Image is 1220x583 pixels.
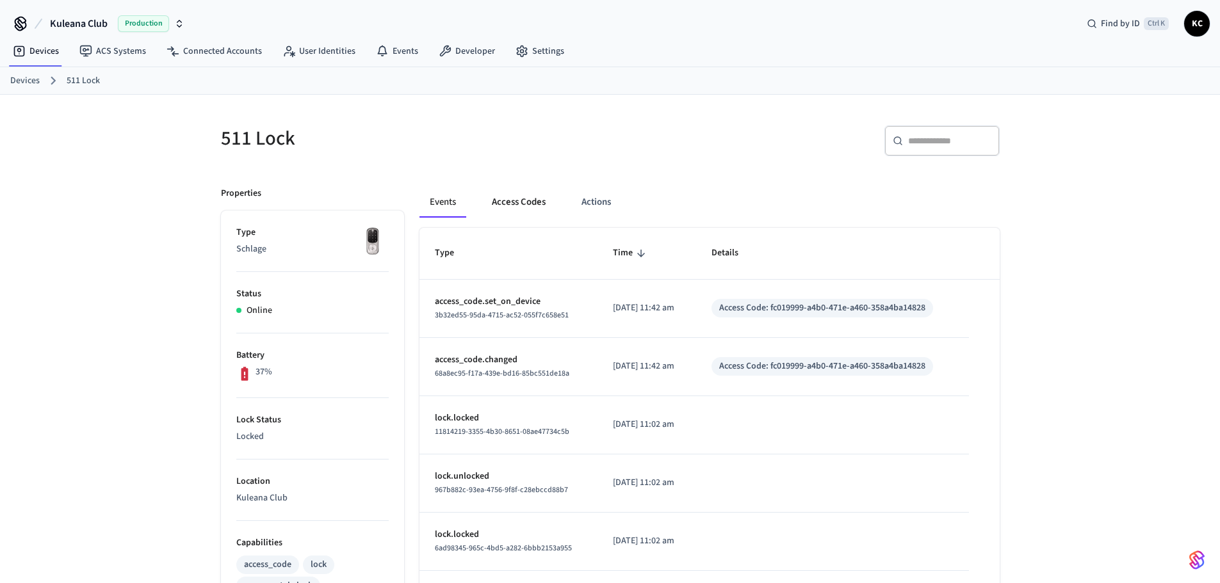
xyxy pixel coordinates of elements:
span: Ctrl K [1144,17,1169,30]
button: Access Codes [482,187,556,218]
a: Connected Accounts [156,40,272,63]
a: ACS Systems [69,40,156,63]
a: Devices [10,74,40,88]
div: ant example [419,187,1000,218]
div: lock [311,558,327,571]
a: Settings [505,40,574,63]
p: Properties [221,187,261,200]
p: access_code.changed [435,353,583,367]
a: Devices [3,40,69,63]
p: lock.unlocked [435,470,583,483]
span: KC [1185,12,1208,35]
p: Schlage [236,243,389,256]
a: User Identities [272,40,366,63]
span: Type [435,243,471,263]
button: Events [419,187,466,218]
span: Details [712,243,755,263]
span: Production [118,15,169,32]
button: Actions [571,187,621,218]
button: KC [1184,11,1210,36]
span: Time [613,243,649,263]
p: 37% [256,365,272,379]
div: Find by IDCtrl K [1077,12,1179,35]
p: Status [236,287,389,301]
a: 511 Lock [67,74,100,88]
p: [DATE] 11:42 am [613,301,680,315]
div: access_code [244,558,291,571]
a: Events [366,40,428,63]
span: 6ad98345-965c-4bd5-a282-6bbb2153a955 [435,543,572,554]
p: Locked [236,430,389,443]
p: lock.locked [435,411,583,425]
span: Kuleana Club [50,16,108,31]
p: Online [247,304,272,317]
span: Find by ID [1101,17,1140,30]
span: 3b32ed55-95da-4715-ac52-055f7c658e51 [435,310,569,321]
span: 68a8ec95-f17a-439e-bd16-85bc551de18a [435,368,569,379]
span: 967b882c-93ea-4756-9f8f-c28ebccd88b7 [435,484,568,495]
p: [DATE] 11:02 am [613,418,680,431]
img: SeamLogoGradient.69752ec5.svg [1189,550,1205,570]
div: Access Code: fc019999-a4b0-471e-a460-358a4ba14828 [719,360,925,373]
h5: 511 Lock [221,125,603,152]
p: Battery [236,349,389,362]
img: Yale Assure Touchscreen Wifi Smart Lock, Satin Nickel, Front [357,226,389,258]
span: 11814219-3355-4b30-8651-08ae47734c5b [435,426,569,437]
p: [DATE] 11:42 am [613,360,680,373]
div: Access Code: fc019999-a4b0-471e-a460-358a4ba14828 [719,301,925,315]
p: Lock Status [236,413,389,427]
p: [DATE] 11:02 am [613,476,680,490]
p: Location [236,475,389,488]
p: [DATE] 11:02 am [613,534,680,548]
p: Type [236,226,389,239]
p: lock.locked [435,528,583,541]
p: access_code.set_on_device [435,295,583,308]
p: Capabilities [236,536,389,550]
p: Kuleana Club [236,491,389,505]
a: Developer [428,40,505,63]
